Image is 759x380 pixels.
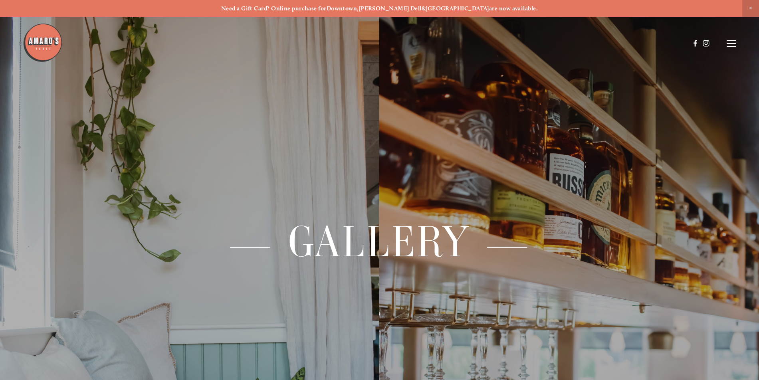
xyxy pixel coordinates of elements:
[359,5,422,12] a: [PERSON_NAME] Dell
[327,5,357,12] a: Downtown
[221,5,327,12] strong: Need a Gift Card? Online purchase for
[426,5,489,12] a: [GEOGRAPHIC_DATA]
[227,214,532,269] span: — Gallery —
[114,309,645,318] p: ↓
[422,5,426,12] strong: &
[489,5,538,12] strong: are now available.
[23,23,63,63] img: Amaro's Table
[357,5,359,12] strong: ,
